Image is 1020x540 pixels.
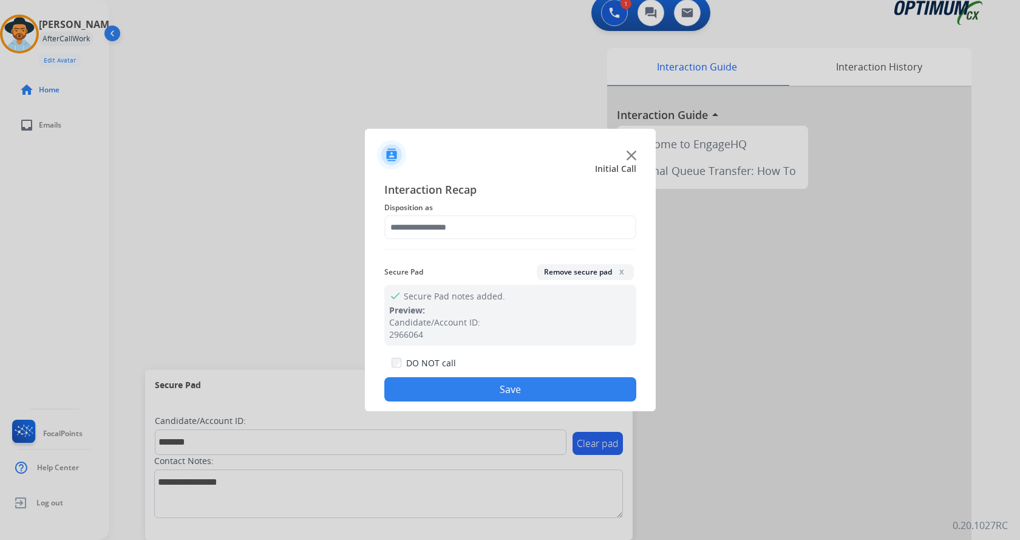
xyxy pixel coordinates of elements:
[617,267,627,276] span: x
[384,265,423,279] span: Secure Pad
[389,316,631,341] div: Candidate/Account ID: 2966064
[537,264,634,280] button: Remove secure padx
[384,200,636,215] span: Disposition as
[595,163,636,175] span: Initial Call
[377,140,406,169] img: contactIcon
[389,304,425,316] span: Preview:
[384,249,636,250] img: contact-recap-line.svg
[406,357,456,369] label: DO NOT call
[384,181,636,200] span: Interaction Recap
[384,377,636,402] button: Save
[389,290,399,299] mat-icon: check
[953,518,1008,533] p: 0.20.1027RC
[384,285,636,346] div: Secure Pad notes added.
